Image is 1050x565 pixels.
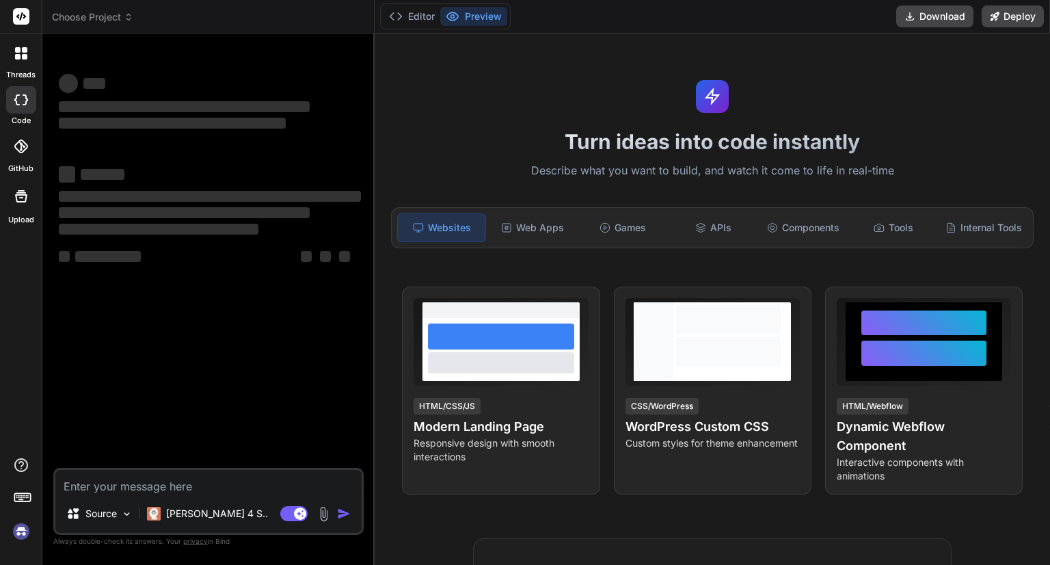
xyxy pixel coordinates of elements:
div: Components [759,213,847,242]
div: Web Apps [489,213,576,242]
span: ‌ [59,74,78,93]
h1: Turn ideas into code instantly [383,129,1042,154]
div: APIs [669,213,757,242]
button: Editor [383,7,440,26]
span: ‌ [59,101,310,112]
div: HTML/Webflow [837,398,908,415]
span: ‌ [75,251,141,262]
div: CSS/WordPress [625,398,699,415]
h4: Modern Landing Page [414,417,588,436]
button: Deploy [982,5,1044,27]
div: HTML/CSS/JS [414,398,481,415]
span: ‌ [320,251,331,262]
div: Games [579,213,667,242]
span: ‌ [301,251,312,262]
p: Always double-check its answers. Your in Bind [53,535,364,548]
span: ‌ [83,78,105,89]
span: ‌ [59,118,286,129]
label: GitHub [8,163,33,174]
span: ‌ [81,169,124,180]
div: Tools [850,213,937,242]
button: Preview [440,7,507,26]
span: ‌ [59,224,258,235]
label: Upload [8,214,34,226]
img: Claude 4 Sonnet [147,507,161,521]
span: ‌ [59,207,310,218]
p: Custom styles for theme enhancement [625,436,800,450]
p: Source [85,507,117,521]
span: ‌ [59,251,70,262]
div: Websites [397,213,486,242]
label: threads [6,69,36,81]
label: code [12,115,31,127]
h4: WordPress Custom CSS [625,417,800,436]
h4: Dynamic Webflow Component [837,417,1011,456]
button: Download [896,5,973,27]
span: privacy [183,537,208,545]
p: [PERSON_NAME] 4 S.. [166,507,268,521]
span: Choose Project [52,10,133,24]
img: Pick Models [121,508,133,520]
p: Interactive components with animations [837,456,1011,483]
p: Responsive design with smooth interactions [414,436,588,464]
span: ‌ [59,166,75,183]
p: Describe what you want to build, and watch it come to life in real-time [383,162,1042,180]
span: ‌ [59,191,361,202]
img: attachment [316,506,332,522]
span: ‌ [339,251,350,262]
div: Internal Tools [940,213,1027,242]
img: icon [337,507,351,521]
img: signin [10,520,33,543]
